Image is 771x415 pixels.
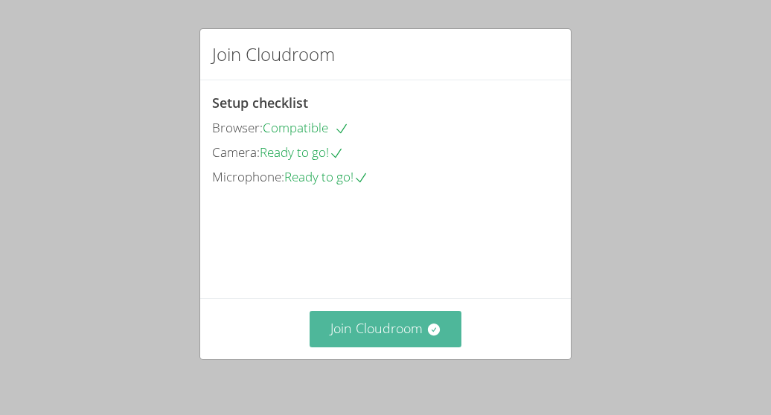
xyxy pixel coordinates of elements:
span: Ready to go! [260,144,344,161]
span: Ready to go! [284,168,368,185]
span: Microphone: [212,168,284,185]
h2: Join Cloudroom [212,41,335,68]
button: Join Cloudroom [310,311,462,347]
span: Camera: [212,144,260,161]
span: Browser: [212,119,263,136]
span: Compatible [263,119,349,136]
span: Setup checklist [212,94,308,112]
